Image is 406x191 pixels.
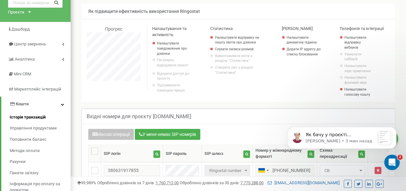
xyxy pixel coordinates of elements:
[10,134,71,145] a: Поповнити баланс
[157,58,193,68] p: Регулярно відвідувати проєкт
[10,156,71,167] a: Рахунки
[10,145,71,157] a: Методи оплати
[88,9,200,14] span: Як підвищити ефективність використання Ringostat
[10,123,71,134] a: Управління продуктами
[215,65,261,75] a: Створити звіт у розділі "Статистика"
[282,26,313,31] span: [PERSON_NAME]
[156,180,179,185] u: 1 760 712,00
[344,75,374,85] a: Налаштувати фоновий звук
[10,170,39,176] span: Пакети зв'язку
[344,63,374,73] a: Налаштувати звук привітання
[157,83,193,93] p: Підтримувати командну працю
[163,145,202,162] th: SIP пароль
[240,180,263,185] u: 7 775 288,00
[157,41,193,56] a: Налаштувати повідомлення про дзвінки
[15,57,35,62] span: Аналiтика
[344,52,374,62] a: Увімкнути callback
[210,26,232,31] span: Статистика
[10,167,71,179] a: Пакети зв'язку
[8,9,24,15] div: Проєкти
[105,26,122,32] span: Прогрес
[87,114,191,119] h5: Вхідні номери для проєкту [DOMAIN_NAME]
[10,114,46,120] span: Історія транзакцій
[255,148,307,159] div: Номер у міжнародному форматі
[384,155,400,170] iframe: Intercom live chat
[287,35,323,45] a: Налаштувати динамічну підміну
[16,101,29,106] span: Кошти
[204,165,250,176] span: Ringostat number
[77,180,96,185] span: 99,989%
[215,53,261,63] a: Вивантажувати звіти з розділу "Статистика"
[207,166,248,175] span: Ringostat number
[10,159,26,165] span: Рахунки
[344,35,374,50] a: Налаштувати відправку вебхуків
[340,26,384,31] span: Телефонія та інтеграції
[10,125,57,131] span: Управління продуктами
[14,72,31,76] span: Mini CRM
[268,180,340,185] a: [EMAIL_ADDRESS][DOMAIN_NAME]
[135,129,200,140] button: У мене немає SIP номерів
[12,27,30,32] span: Дашборд
[215,35,261,45] a: Налаштувати відправку на пошту звітів про дзвінки
[397,155,402,160] span: 2
[180,180,263,185] span: Оброблено дзвінків за 30 днів :
[10,148,40,154] span: Методи оплати
[14,42,46,46] span: Центр звернень
[104,151,120,157] div: SIP логін
[287,47,323,57] a: Додати IP адресу до списку блокування
[204,151,223,157] div: SIP шлюз
[10,137,47,143] span: Поповнити баланс
[152,26,186,37] span: Налаштування та активність
[97,180,179,185] span: Оброблено дзвінків за 7 днів :
[278,114,406,174] iframe: Intercom notifications сообщение
[215,47,261,52] a: Слухати записи розмов
[88,129,134,140] button: Масові операції
[1,97,71,112] a: Кошти
[255,165,314,176] input: 050 123 4567
[344,87,374,97] a: Налаштувати голосову пошту
[157,71,193,81] a: Відкрити доступ до проєкту
[10,112,71,123] a: Історія транзакцій
[256,165,271,176] div: Telephone country code
[14,87,61,91] span: Маркетплейс інтеграцій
